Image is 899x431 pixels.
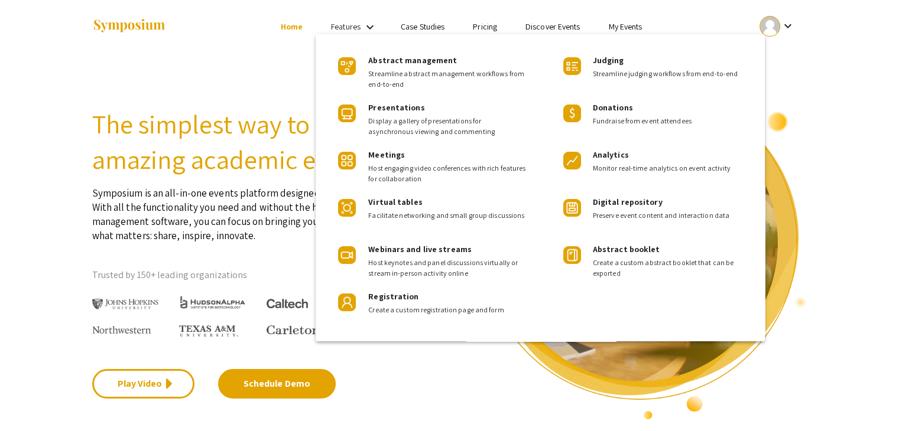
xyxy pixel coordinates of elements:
[563,105,581,122] img: Product Icon
[368,305,527,315] span: Create a custom registration page and form
[368,291,418,302] span: Registration
[368,210,527,221] span: Facilitate networking and small group discussions
[338,152,356,169] img: Product Icon
[593,197,663,207] span: Digital repository
[593,102,633,113] span: Donations
[338,246,356,264] img: Product Icon
[593,257,748,279] span: Create a custom abstract booklet that can be exported
[593,149,629,160] span: Analytics
[368,149,405,160] span: Meetings
[368,257,527,279] span: Host keynotes and panel discussions virtually or stream in-person activity online
[593,244,660,254] span: Abstract booklet
[338,105,356,122] img: Product Icon
[368,55,457,66] span: Abstract management
[593,55,624,66] span: Judging
[368,116,527,137] span: Display a gallery of presentations for asynchronous viewing and commenting
[368,68,527,90] span: Streamline abstract management workflows from end-to-end
[563,57,581,75] img: Product Icon
[593,68,748,79] span: Streamline judging workflows from end-to-end
[563,199,581,217] img: Product Icon
[338,199,356,217] img: Product Icon
[593,116,748,126] span: Fundraise from event attendees
[593,163,748,174] span: Monitor real-time analytics on event activity
[368,102,424,113] span: Presentations
[368,163,527,184] span: Host engaging video conferences with rich features for collaboration
[368,197,422,207] span: Virtual tables
[338,57,356,75] img: Product Icon
[368,244,472,254] span: Webinars and live streams
[563,152,581,169] img: Product Icon
[563,246,581,264] img: Product Icon
[593,210,748,221] span: Preserve event content and interaction data
[338,293,356,311] img: Product Icon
